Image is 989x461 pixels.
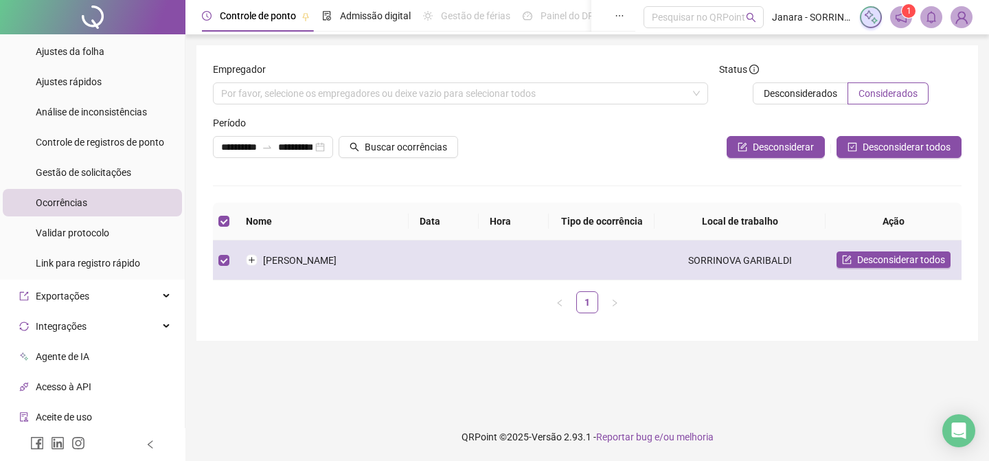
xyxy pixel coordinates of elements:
div: Ação [837,214,951,229]
label: Empregador [213,62,275,77]
span: Painel do DP [541,10,594,21]
span: Controle de registros de ponto [36,137,164,148]
img: 94962 [951,7,972,27]
span: Gestão de solicitações [36,167,131,178]
span: Desconsiderar todos [863,139,951,155]
span: Aceite de uso [36,412,92,423]
label: Período [213,115,255,131]
span: form [842,255,852,265]
span: Integrações [36,321,87,332]
span: api [19,382,29,392]
li: 1 [576,291,598,313]
span: right [611,299,619,307]
sup: 1 [902,4,916,18]
span: Considerados [859,88,918,99]
button: Expandir linha [247,255,258,266]
th: Data [409,203,479,240]
img: sparkle-icon.fc2bf0ac1784a2077858766a79e2daf3.svg [863,10,878,25]
button: Desconsiderar todos [837,136,962,158]
span: Agente de IA [36,351,89,362]
th: Tipo de ocorrência [549,203,655,240]
a: 1 [577,292,598,313]
footer: QRPoint © 2025 - 2.93.1 - [185,413,989,461]
span: facebook [30,436,44,450]
span: Versão [532,431,562,442]
th: Local de trabalho [655,203,826,240]
span: Desconsiderar [753,139,814,155]
span: Desconsiderar todos [857,252,945,267]
span: check-square [848,142,857,152]
span: sun [423,11,433,21]
span: Acesso à API [36,381,91,392]
span: 1 [907,6,911,16]
span: Validar protocolo [36,227,109,238]
span: Reportar bug e/ou melhoria [596,431,714,442]
span: to [262,142,273,153]
span: audit [19,412,29,422]
span: pushpin [302,12,310,21]
button: Desconsiderar todos [837,251,951,268]
span: left [146,440,155,449]
span: Exportações [36,291,89,302]
span: Ajustes da folha [36,46,104,57]
span: notification [895,11,907,23]
span: clock-circle [202,11,212,21]
span: Admissão digital [340,10,411,21]
span: linkedin [51,436,65,450]
span: search [746,12,756,23]
span: Link para registro rápido [36,258,140,269]
span: Janara - SORRINOVA GARIBALDI [772,10,852,25]
span: Gestão de férias [441,10,510,21]
span: search [350,142,359,152]
span: left [556,299,564,307]
span: form [738,142,747,152]
button: Desconsiderar [727,136,825,158]
span: file-done [322,11,332,21]
td: SORRINOVA GARIBALDI [655,240,826,280]
span: Controle de ponto [220,10,296,21]
span: Ocorrências [36,197,87,208]
button: right [604,291,626,313]
span: swap-right [262,142,273,153]
span: export [19,291,29,301]
span: bell [925,11,937,23]
th: Hora [479,203,549,240]
span: info-circle [749,65,759,74]
span: Buscar ocorrências [365,139,447,155]
div: Open Intercom Messenger [942,414,975,447]
button: left [549,291,571,313]
span: Análise de inconsistências [36,106,147,117]
td: [PERSON_NAME] [235,240,409,280]
span: sync [19,322,29,331]
th: Nome [235,203,409,240]
span: ellipsis [615,11,624,21]
span: Ajustes rápidos [36,76,102,87]
button: Buscar ocorrências [339,136,458,158]
li: Página anterior [549,291,571,313]
span: dashboard [523,11,532,21]
span: Desconsiderados [764,88,837,99]
li: Próxima página [604,291,626,313]
span: Status [719,62,759,77]
span: instagram [71,436,85,450]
